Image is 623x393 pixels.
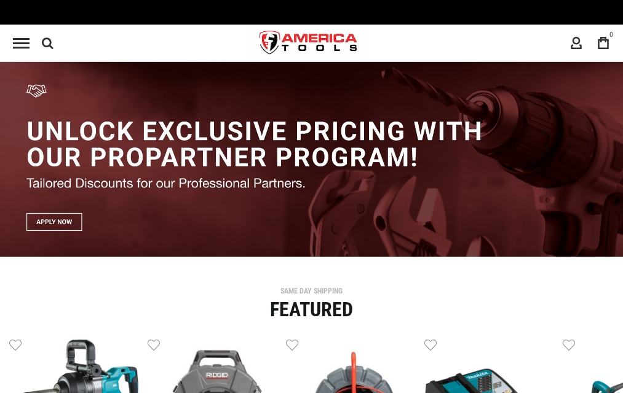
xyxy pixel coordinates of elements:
a: store logo [249,20,368,66]
div: Featured [9,300,614,319]
a: 0 [592,31,615,55]
span: 0 [609,31,613,38]
img: America Tools [249,20,368,66]
div: Menu [13,38,30,49]
div: SAME DAY SHIPPING [9,287,614,295]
